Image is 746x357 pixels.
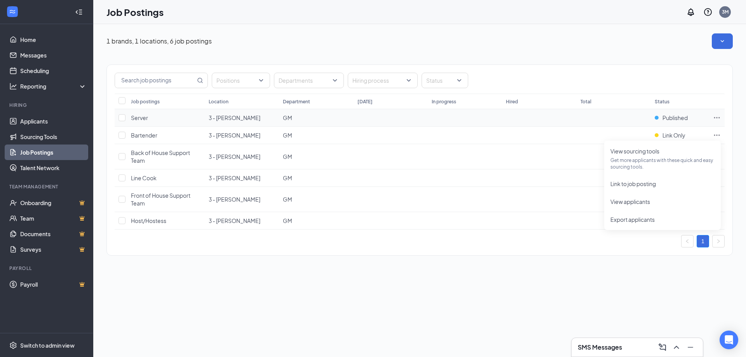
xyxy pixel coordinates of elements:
[20,32,87,47] a: Home
[720,331,738,349] div: Open Intercom Messenger
[651,94,709,109] th: Status
[9,102,85,108] div: Hiring
[279,187,353,212] td: GM
[106,5,164,19] h1: Job Postings
[712,235,725,247] li: Next Page
[577,94,651,109] th: Total
[20,63,87,78] a: Scheduling
[712,235,725,247] button: right
[209,217,260,224] span: 3 - [PERSON_NAME]
[428,94,502,109] th: In progress
[115,73,195,88] input: Search job postings
[681,235,694,247] li: Previous Page
[9,8,16,16] svg: WorkstreamLogo
[279,169,353,187] td: GM
[20,47,87,63] a: Messages
[205,187,279,212] td: 3 - Applebee's
[722,9,729,15] div: 3M
[283,132,292,139] span: GM
[686,7,695,17] svg: Notifications
[20,242,87,257] a: SurveysCrown
[697,235,709,247] a: 1
[662,114,688,122] span: Published
[106,37,212,45] p: 1 brands, 1 locations, 6 job postings
[713,114,721,122] svg: Ellipses
[279,144,353,169] td: GM
[9,341,17,349] svg: Settings
[684,341,697,354] button: Minimize
[20,145,87,160] a: Job Postings
[131,149,190,164] span: Back of House Support Team
[131,192,190,207] span: Front of House Support Team
[209,132,260,139] span: 3 - [PERSON_NAME]
[681,235,694,247] button: left
[9,183,85,190] div: Team Management
[703,7,713,17] svg: QuestionInfo
[716,239,721,244] span: right
[283,98,310,105] div: Department
[283,153,292,160] span: GM
[209,196,260,203] span: 3 - [PERSON_NAME]
[209,98,228,105] div: Location
[20,211,87,226] a: TeamCrown
[131,98,160,105] div: Job postings
[9,82,17,90] svg: Analysis
[279,109,353,127] td: GM
[9,265,85,272] div: Payroll
[131,174,157,181] span: Line Cook
[610,157,715,170] p: Get more applicants with these quick and easy sourcing tools.
[20,226,87,242] a: DocumentsCrown
[75,8,83,16] svg: Collapse
[662,131,685,139] span: Link Only
[205,212,279,230] td: 3 - Applebee's
[670,341,683,354] button: ChevronUp
[712,33,733,49] button: SmallChevronDown
[610,216,655,223] span: Export applicants
[713,131,721,139] svg: Ellipses
[502,94,576,109] th: Hired
[20,113,87,129] a: Applicants
[672,343,681,352] svg: ChevronUp
[279,127,353,144] td: GM
[578,343,622,352] h3: SMS Messages
[686,343,695,352] svg: Minimize
[205,169,279,187] td: 3 - Applebee's
[205,109,279,127] td: 3 - Applebee's
[718,37,726,45] svg: SmallChevronDown
[131,217,166,224] span: Host/Hostess
[20,341,75,349] div: Switch to admin view
[283,196,292,203] span: GM
[20,160,87,176] a: Talent Network
[658,343,667,352] svg: ComposeMessage
[209,153,260,160] span: 3 - [PERSON_NAME]
[20,129,87,145] a: Sourcing Tools
[131,114,148,121] span: Server
[20,195,87,211] a: OnboardingCrown
[279,212,353,230] td: GM
[283,217,292,224] span: GM
[283,114,292,121] span: GM
[205,127,279,144] td: 3 - Applebee's
[610,198,650,205] span: View applicants
[354,94,428,109] th: [DATE]
[205,144,279,169] td: 3 - Applebee's
[131,132,157,139] span: Bartender
[610,148,659,155] span: View sourcing tools
[209,114,260,121] span: 3 - [PERSON_NAME]
[697,235,709,247] li: 1
[656,341,669,354] button: ComposeMessage
[20,277,87,292] a: PayrollCrown
[209,174,260,181] span: 3 - [PERSON_NAME]
[20,82,87,90] div: Reporting
[610,180,656,187] span: Link to job posting
[283,174,292,181] span: GM
[685,239,690,244] span: left
[197,77,203,84] svg: MagnifyingGlass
